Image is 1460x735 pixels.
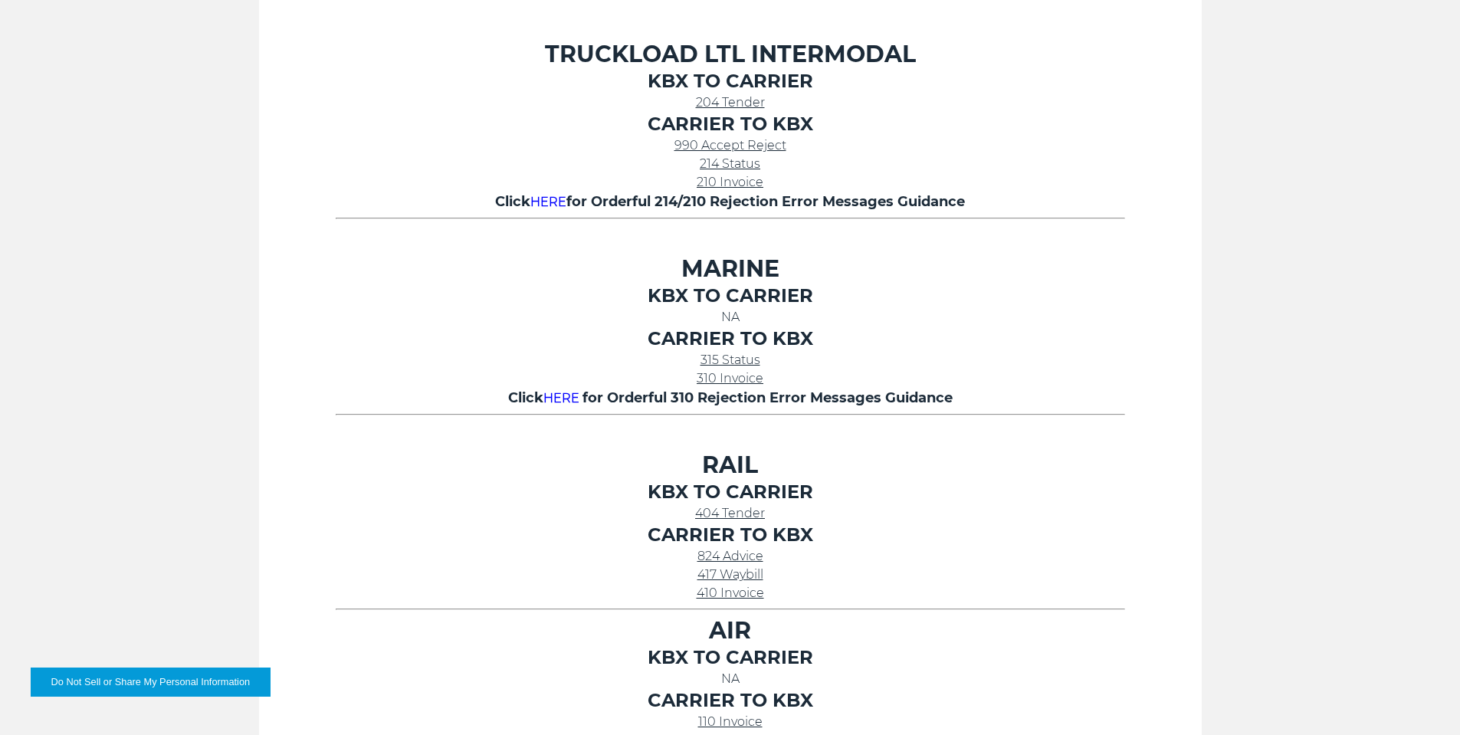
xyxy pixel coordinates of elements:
[648,646,813,668] strong: KBX TO CARRIER
[336,40,1125,69] h3: TRUCKLOAD LTL INTERMODAL
[648,689,813,711] strong: CARRIER TO KBX
[648,284,813,307] strong: KBX TO CARRIER
[697,371,763,386] a: 310 Invoice
[336,388,1125,408] h5: Click for Orderful 310 Rejection Error Messages Guidance
[336,480,1125,504] h4: KBX TO CARRIER
[648,113,813,135] strong: CARRIER TO KBX
[336,670,1125,688] p: NA
[336,451,1125,480] h3: RAIL
[695,506,765,520] a: 404 Tender
[336,254,1125,284] h3: MARINE
[648,70,813,92] strong: KBX TO CARRIER
[336,523,1125,547] h4: CARRIER TO KBX
[697,586,764,600] a: 410 Invoice
[336,192,1125,212] h5: Click for Orderful 214/210 Rejection Error Messages Guidance
[543,391,579,405] span: HERE
[543,391,582,405] a: HERE
[336,616,1125,645] h3: AIR
[336,308,1125,326] p: NA
[648,327,813,349] strong: CARRIER TO KBX
[696,95,765,110] a: 204 Tender
[700,156,760,171] a: 214 Status
[530,195,566,209] a: HERE
[700,353,760,367] a: 315 Status
[31,668,271,697] button: Do Not Sell or Share My Personal Information
[698,714,763,729] a: 110 Invoice
[697,549,763,563] a: 824 Advice
[674,138,786,153] a: 990 Accept Reject
[697,175,763,189] a: 210 Invoice
[697,567,763,582] a: 417 Waybill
